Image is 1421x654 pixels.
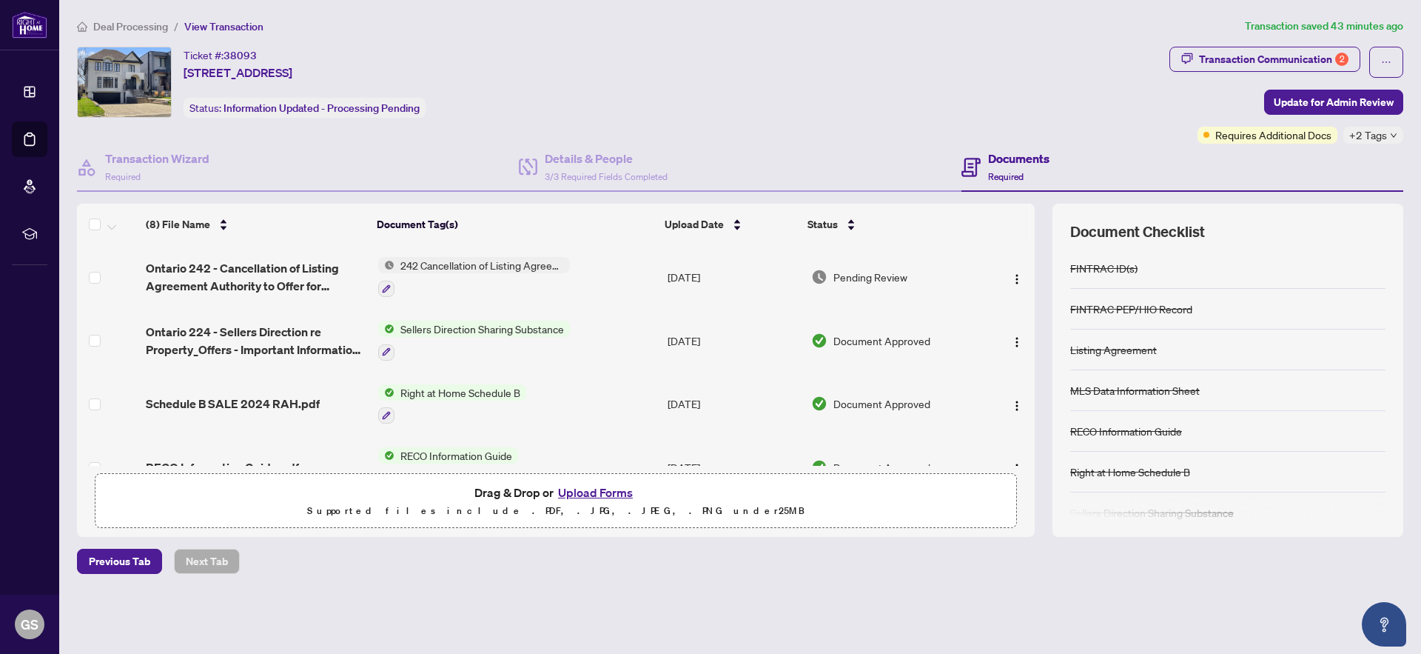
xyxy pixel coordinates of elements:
span: Document Approved [833,459,930,476]
div: 2 [1335,53,1348,66]
span: Drag & Drop or [474,483,637,502]
button: Open asap [1362,602,1406,647]
td: [DATE] [662,245,805,309]
span: (8) File Name [146,216,210,233]
button: Status IconRight at Home Schedule B [378,384,526,424]
span: 3/3 Required Fields Completed [545,171,668,182]
button: Status IconRECO Information Guide [378,447,518,487]
span: 242 Cancellation of Listing Agreement - Authority to Offer for Sale [394,257,570,273]
th: Document Tag(s) [371,204,659,245]
h4: Details & People [545,150,668,167]
span: Required [988,171,1024,182]
div: MLS Data Information Sheet [1070,382,1200,398]
span: +2 Tags [1349,127,1387,144]
button: Status Icon242 Cancellation of Listing Agreement - Authority to Offer for Sale [378,257,570,297]
img: Logo [1011,273,1023,285]
span: GS [21,614,38,635]
img: logo [12,11,47,39]
span: Update for Admin Review [1274,90,1394,114]
th: Status [802,204,980,245]
img: Status Icon [378,447,394,464]
span: 38093 [224,49,257,62]
button: Status IconSellers Direction Sharing Substance [378,321,570,361]
p: Supported files include .PDF, .JPG, .JPEG, .PNG under 25 MB [104,502,1007,520]
td: [DATE] [662,309,805,373]
span: Requires Additional Docs [1215,127,1331,143]
span: Previous Tab [89,550,150,573]
li: / [174,18,178,35]
img: Status Icon [378,384,394,401]
span: Schedule B SALE 2024 RAH.pdf [146,395,320,413]
button: Update for Admin Review [1264,90,1403,115]
img: Document Status [811,396,827,412]
img: Logo [1011,336,1023,348]
span: Right at Home Schedule B [394,384,526,401]
img: Logo [1011,400,1023,412]
th: Upload Date [659,204,802,245]
span: Upload Date [665,216,724,233]
button: Logo [1005,329,1029,353]
span: Document Checklist [1070,221,1205,242]
span: View Transaction [184,20,263,33]
th: (8) File Name [140,204,371,245]
div: Transaction Communication [1199,47,1348,71]
div: FINTRAC PEP/HIO Record [1070,301,1192,317]
article: Transaction saved 43 minutes ago [1245,18,1403,35]
span: Information Updated - Processing Pending [224,101,420,115]
button: Transaction Communication2 [1169,47,1360,72]
span: Ontario 242 - Cancellation of Listing Agreement Authority to Offer for Sale.pdf [146,259,366,295]
span: Sellers Direction Sharing Substance [394,321,570,337]
button: Logo [1005,265,1029,289]
span: Ontario 224 - Sellers Direction re Property_Offers - Important Information for Seller Acknowledg.pdf [146,323,366,358]
span: RECO Information Guide.pdf [146,458,299,476]
span: ellipsis [1381,57,1391,67]
button: Previous Tab [77,549,162,574]
div: FINTRAC ID(s) [1070,260,1138,276]
img: Document Status [811,269,827,285]
span: [STREET_ADDRESS] [184,64,292,81]
span: Status [807,216,838,233]
div: Ticket #: [184,47,257,64]
img: Logo [1011,463,1023,475]
span: down [1390,132,1397,139]
div: Listing Agreement [1070,341,1157,358]
span: Document Approved [833,333,930,349]
div: RECO Information Guide [1070,423,1182,439]
span: home [77,21,87,32]
div: Right at Home Schedule B [1070,464,1190,480]
button: Next Tab [174,549,240,574]
button: Logo [1005,456,1029,479]
img: Document Status [811,333,827,349]
span: Pending Review [833,269,907,285]
span: RECO Information Guide [394,447,518,464]
img: IMG-C12199820_1.jpg [78,47,171,117]
span: Deal Processing [93,20,168,33]
img: Document Status [811,459,827,476]
h4: Documents [988,150,1049,167]
div: Status: [184,98,426,118]
span: Required [105,171,141,182]
img: Status Icon [378,257,394,273]
span: Drag & Drop orUpload FormsSupported files include .PDF, .JPG, .JPEG, .PNG under25MB [95,474,1016,529]
button: Logo [1005,392,1029,416]
h4: Transaction Wizard [105,150,209,167]
td: [DATE] [662,373,805,436]
td: [DATE] [662,436,805,499]
span: Document Approved [833,396,930,412]
img: Status Icon [378,321,394,337]
button: Upload Forms [554,483,637,502]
